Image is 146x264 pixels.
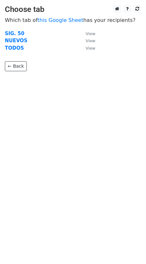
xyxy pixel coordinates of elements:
[5,31,25,36] a: SIG. 50
[79,38,95,44] a: View
[5,38,27,44] a: NUEVOS
[37,17,83,23] a: this Google Sheet
[79,45,95,51] a: View
[5,45,24,51] a: TODOS
[5,17,141,24] p: Which tab of has your recipients?
[5,5,141,14] h3: Choose tab
[86,46,95,51] small: View
[79,31,95,36] a: View
[5,61,27,71] a: ← Back
[86,31,95,36] small: View
[86,38,95,43] small: View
